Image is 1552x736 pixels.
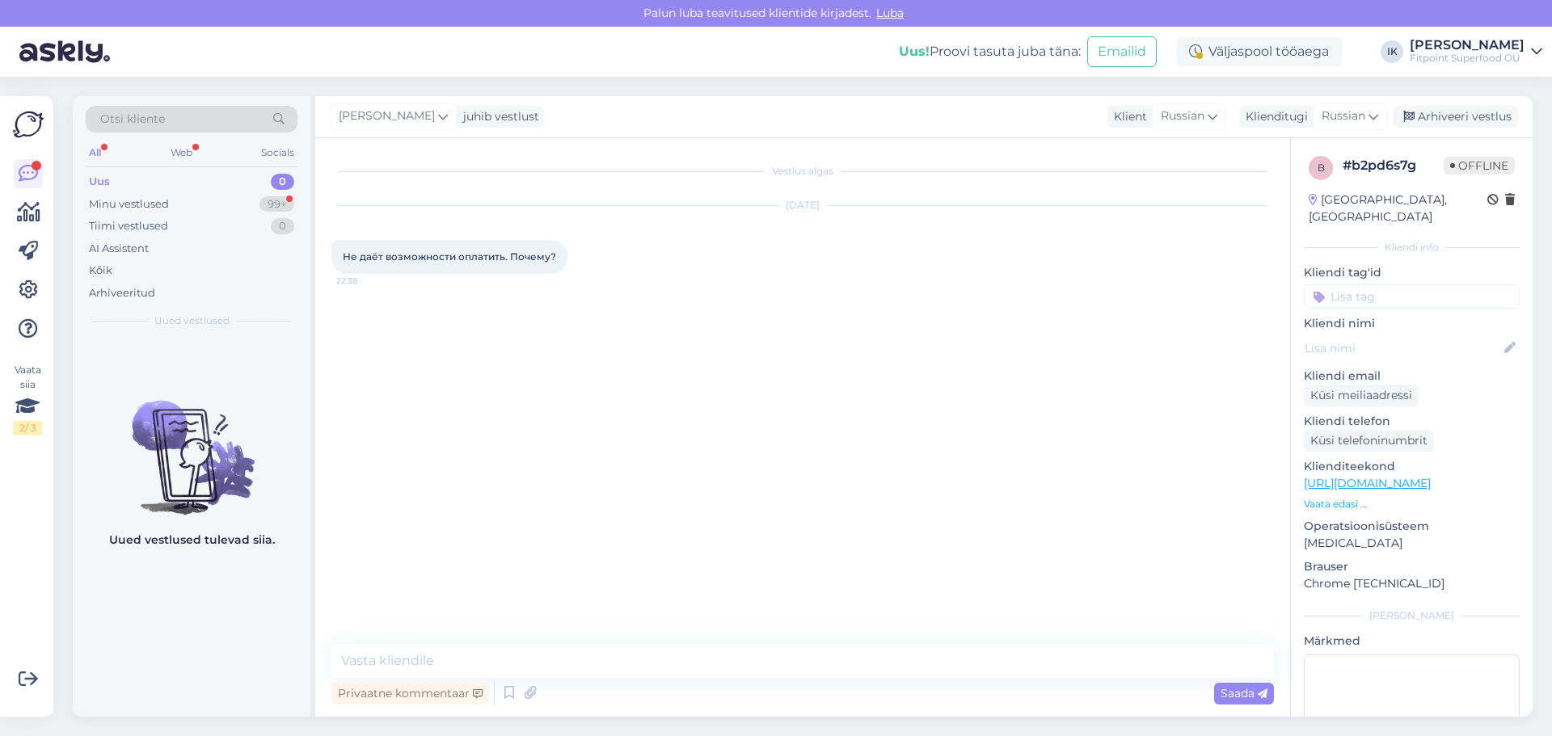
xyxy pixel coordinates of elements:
[1304,430,1434,452] div: Küsi telefoninumbrit
[1304,264,1520,281] p: Kliendi tag'id
[1309,191,1487,225] div: [GEOGRAPHIC_DATA], [GEOGRAPHIC_DATA]
[331,683,489,704] div: Privaatne kommentaar
[109,532,275,549] p: Uued vestlused tulevad siia.
[1305,339,1501,357] input: Lisa nimi
[1304,497,1520,511] p: Vaata edasi ...
[336,275,397,287] span: 22:38
[1343,156,1444,175] div: # b2pd6s7g
[1304,535,1520,552] p: [MEDICAL_DATA]
[89,241,149,257] div: AI Assistent
[89,196,169,212] div: Minu vestlused
[1176,37,1342,66] div: Väljaspool tööaega
[899,42,1081,61] div: Proovi tasuta juba täna:
[258,142,297,163] div: Socials
[1304,518,1520,535] p: Operatsioonisüsteem
[13,109,44,140] img: Askly Logo
[339,107,435,125] span: [PERSON_NAME]
[271,218,294,234] div: 0
[1304,413,1520,430] p: Kliendi telefon
[1410,52,1525,65] div: Fitpoint Superfood OÜ
[871,6,909,20] span: Luba
[1318,162,1325,174] span: b
[154,313,230,328] span: Uued vestlused
[259,196,294,212] div: 99+
[1304,458,1520,475] p: Klienditeekond
[89,218,168,234] div: Tiimi vestlused
[89,263,112,279] div: Kõik
[899,44,930,59] b: Uus!
[1410,39,1525,52] div: [PERSON_NAME]
[1322,107,1365,125] span: Russian
[86,142,104,163] div: All
[1304,284,1520,309] input: Lisa tag
[1410,39,1542,65] a: [PERSON_NAME]Fitpoint Superfood OÜ
[271,174,294,190] div: 0
[89,174,110,190] div: Uus
[331,198,1274,212] div: [DATE]
[343,250,556,263] span: Не даёт возможности оплатить. Почему?
[1239,108,1308,125] div: Klienditugi
[1444,157,1515,175] span: Offline
[1304,575,1520,592] p: Chrome [TECHNICAL_ID]
[13,363,42,435] div: Vaata siia
[89,285,155,301] div: Arhiveeritud
[1304,476,1431,490] a: [URL][DOMAIN_NAME]
[1304,368,1520,385] p: Kliendi email
[1304,385,1419,406] div: Küsi meiliaadressi
[1304,240,1520,254] div: Kliendi info
[1304,633,1520,650] p: Märkmed
[1161,107,1204,125] span: Russian
[1394,106,1518,128] div: Arhiveeri vestlus
[13,421,42,435] div: 2 / 3
[1381,40,1403,63] div: IK
[331,164,1274,179] div: Vestlus algas
[1304,315,1520,332] p: Kliendi nimi
[73,372,310,517] img: No chats
[100,111,165,128] span: Otsi kliente
[1304,608,1520,623] div: [PERSON_NAME]
[1087,36,1157,67] button: Emailid
[1107,108,1147,125] div: Klient
[457,108,539,125] div: juhib vestlust
[167,142,196,163] div: Web
[1304,558,1520,575] p: Brauser
[1221,686,1267,700] span: Saada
